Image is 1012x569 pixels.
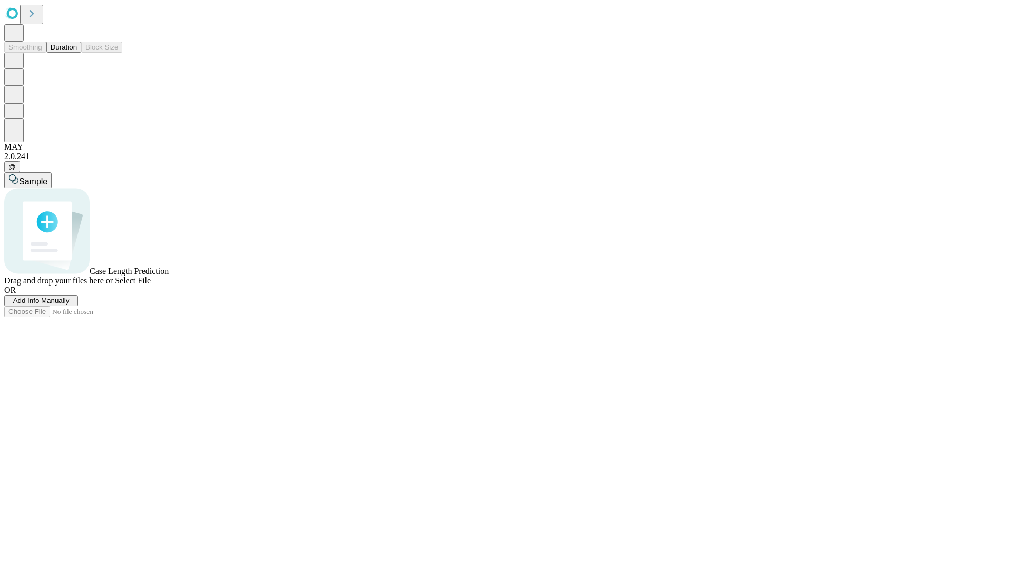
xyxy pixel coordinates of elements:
[115,276,151,285] span: Select File
[4,152,1008,161] div: 2.0.241
[46,42,81,53] button: Duration
[4,42,46,53] button: Smoothing
[8,163,16,171] span: @
[19,177,47,186] span: Sample
[4,295,78,306] button: Add Info Manually
[4,286,16,295] span: OR
[4,161,20,172] button: @
[4,276,113,285] span: Drag and drop your files here or
[13,297,70,305] span: Add Info Manually
[90,267,169,276] span: Case Length Prediction
[4,142,1008,152] div: MAY
[4,172,52,188] button: Sample
[81,42,122,53] button: Block Size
